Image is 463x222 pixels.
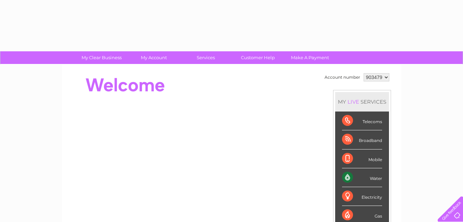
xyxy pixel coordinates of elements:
a: Customer Help [230,51,286,64]
div: Water [342,168,382,187]
a: Services [178,51,234,64]
a: My Clear Business [73,51,130,64]
td: Account number [323,71,362,83]
div: Telecoms [342,112,382,130]
div: Electricity [342,187,382,206]
div: Mobile [342,149,382,168]
div: LIVE [346,99,361,105]
div: MY SERVICES [335,92,389,112]
a: My Account [125,51,182,64]
a: Make A Payment [282,51,338,64]
div: Broadband [342,130,382,149]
